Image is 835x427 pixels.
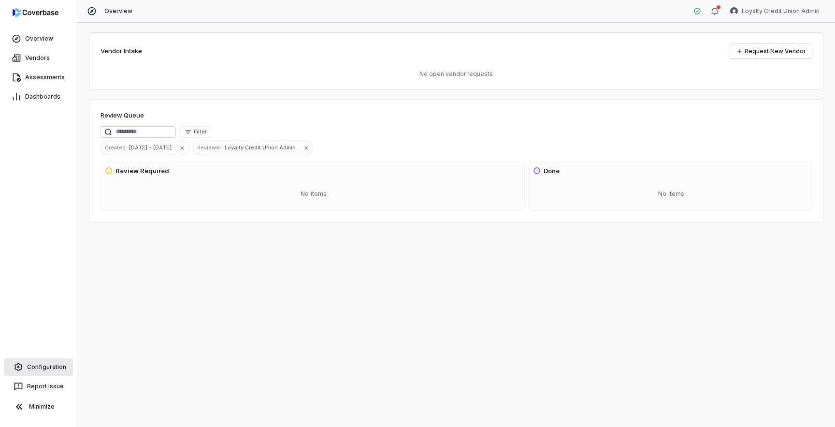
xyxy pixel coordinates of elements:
span: Loyalty Credit Union Admin [742,7,820,15]
a: Configuration [4,358,73,376]
img: Loyalty Credit Union Admin avatar [730,7,738,15]
h1: Review Queue [101,111,144,120]
span: Overview [25,35,53,43]
span: Configuration [27,363,66,371]
div: No items [533,181,809,206]
div: No items [105,181,522,206]
img: logo-D7KZi-bG.svg [13,8,58,17]
a: Dashboards [2,88,75,105]
span: [DATE] - [DATE] [129,143,175,152]
span: Loyalty Credit Union Admin [225,143,300,152]
a: Vendors [2,49,75,67]
h3: Review Required [115,166,169,176]
p: No open vendor requests [101,70,812,78]
span: Reviewer : [193,143,225,152]
span: Filter [194,128,207,135]
span: Created : [101,143,129,152]
a: Assessments [2,69,75,86]
h2: Vendor Intake [101,46,142,56]
button: Minimize [4,397,73,416]
span: Report Issue [27,383,64,390]
h3: Done [544,166,560,176]
span: Assessments [25,74,65,81]
span: Dashboards [25,93,60,101]
a: Overview [2,30,75,47]
a: Request New Vendor [730,44,812,59]
button: Loyalty Credit Union Admin avatarLoyalty Credit Union Admin [724,4,825,18]
span: Minimize [29,403,55,411]
span: Overview [104,7,132,15]
button: Report Issue [4,378,73,395]
button: Filter [180,126,211,138]
span: Vendors [25,54,50,62]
